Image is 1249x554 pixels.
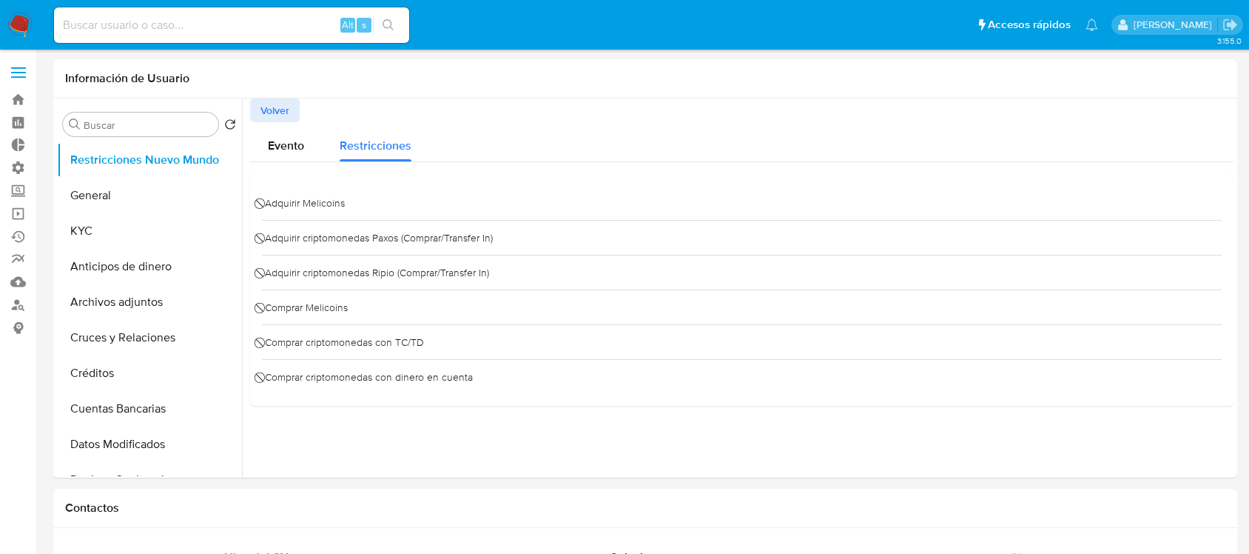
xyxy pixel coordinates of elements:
span: s [362,18,366,32]
p: zoe.breuer@mercadolibre.com [1134,18,1217,32]
input: Buscar usuario o caso... [54,16,409,35]
button: Restricciones Nuevo Mundo [57,142,242,178]
button: Datos Modificados [57,427,242,462]
button: Buscar [69,119,81,130]
button: Volver al orden por defecto [224,119,236,135]
button: Créditos [57,356,242,391]
button: Anticipos de dinero [57,249,242,284]
a: Salir [1222,17,1238,33]
a: Notificaciones [1085,19,1098,31]
h1: Contactos [65,501,1225,515]
button: Devices Geolocation [57,462,242,498]
span: Alt [342,18,354,32]
h1: Información de Usuario [65,71,189,86]
button: Cuentas Bancarias [57,391,242,427]
button: Archivos adjuntos [57,284,242,320]
button: search-icon [373,15,403,36]
button: General [57,178,242,213]
button: KYC [57,213,242,249]
span: Accesos rápidos [988,17,1071,33]
button: Cruces y Relaciones [57,320,242,356]
input: Buscar [84,119,212,132]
